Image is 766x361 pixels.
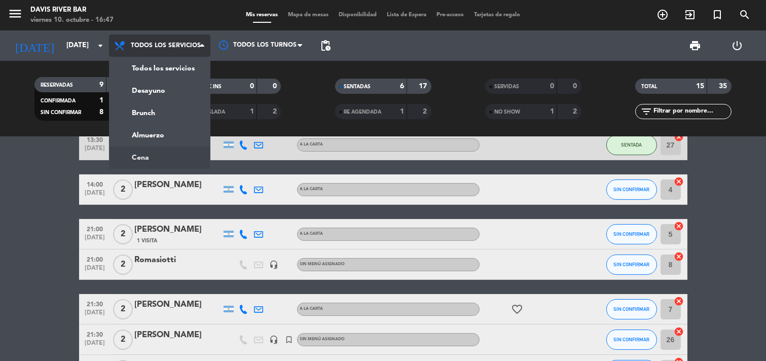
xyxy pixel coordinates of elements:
span: SIN CONFIRMAR [41,110,81,115]
span: 21:00 [83,223,108,234]
span: A LA CARTA [300,187,323,191]
span: [DATE] [83,234,108,246]
span: [DATE] [83,145,108,157]
span: 2 [113,224,133,244]
a: Cena [110,147,210,169]
strong: 1 [99,97,103,104]
span: CONFIRMADA [41,98,76,103]
span: NO SHOW [494,110,520,115]
span: Lista de Espera [382,12,431,18]
span: SENTADA [621,142,642,148]
i: turned_in_not [711,9,723,21]
span: Pre-acceso [431,12,469,18]
span: Sin menú asignado [300,337,345,341]
button: SIN CONFIRMAR [606,299,657,319]
button: SENTADA [606,135,657,155]
span: SIN CONFIRMAR [613,337,649,342]
span: RESERVADAS [41,83,73,88]
span: 2 [113,330,133,350]
i: menu [8,6,23,21]
strong: 1 [550,108,554,115]
span: A LA CARTA [300,307,323,311]
strong: 15 [696,83,704,90]
strong: 2 [573,108,579,115]
strong: 0 [250,83,254,90]
span: 21:30 [83,298,108,309]
strong: 1 [400,108,404,115]
span: pending_actions [319,40,332,52]
div: LOG OUT [716,30,758,61]
strong: 2 [273,108,279,115]
span: SENTADAS [344,84,371,89]
span: A LA CARTA [300,142,323,147]
span: Mis reservas [241,12,283,18]
a: Brunch [110,102,210,124]
span: SIN CONFIRMAR [613,231,649,237]
span: SIN CONFIRMAR [613,262,649,267]
span: print [689,40,701,52]
i: favorite_border [512,303,524,315]
i: power_settings_new [731,40,743,52]
strong: 6 [400,83,404,90]
strong: 0 [273,83,279,90]
div: [PERSON_NAME] [135,223,221,236]
i: arrow_drop_down [94,40,106,52]
span: 2 [113,255,133,275]
strong: 9 [99,81,103,88]
span: 21:00 [83,253,108,265]
i: cancel [674,176,684,187]
button: SIN CONFIRMAR [606,255,657,275]
button: SIN CONFIRMAR [606,330,657,350]
button: menu [8,6,23,25]
i: turned_in_not [285,335,294,344]
strong: 35 [719,83,729,90]
div: Romasiotti [135,254,221,267]
i: cancel [674,327,684,337]
strong: 2 [423,108,429,115]
div: viernes 10. octubre - 16:47 [30,15,114,25]
a: Todos los servicios [110,57,210,80]
span: 14:00 [83,178,108,190]
span: SERVIDAS [494,84,519,89]
span: 2 [113,299,133,319]
strong: 1 [250,108,254,115]
span: Tarjetas de regalo [469,12,525,18]
span: 21:30 [83,328,108,340]
strong: 8 [99,109,103,116]
i: search [739,9,751,21]
input: Filtrar por nombre... [652,106,731,117]
button: SIN CONFIRMAR [606,179,657,200]
span: [DATE] [83,309,108,321]
a: Desayuno [110,80,210,102]
span: SIN CONFIRMAR [613,306,649,312]
i: add_circle_outline [656,9,669,21]
span: TOTAL [641,84,657,89]
button: SIN CONFIRMAR [606,224,657,244]
i: exit_to_app [684,9,696,21]
div: [PERSON_NAME] [135,329,221,342]
strong: 0 [573,83,579,90]
span: RE AGENDADA [344,110,382,115]
span: [DATE] [83,340,108,351]
a: Almuerzo [110,124,210,147]
i: headset_mic [270,335,279,344]
span: 13:30 [83,133,108,145]
span: 2 [113,179,133,200]
span: Disponibilidad [334,12,382,18]
i: cancel [674,221,684,231]
span: [DATE] [83,265,108,276]
div: Davis River Bar [30,5,114,15]
i: [DATE] [8,34,61,57]
i: cancel [674,296,684,306]
span: Mapa de mesas [283,12,334,18]
span: SIN CONFIRMAR [613,187,649,192]
i: filter_list [640,105,652,118]
div: [PERSON_NAME] [135,178,221,192]
i: headset_mic [270,260,279,269]
span: A LA CARTA [300,232,323,236]
span: Sin menú asignado [300,262,345,266]
span: Todos los servicios [131,42,201,49]
strong: 0 [550,83,554,90]
div: [PERSON_NAME] [135,298,221,311]
strong: 17 [419,83,429,90]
